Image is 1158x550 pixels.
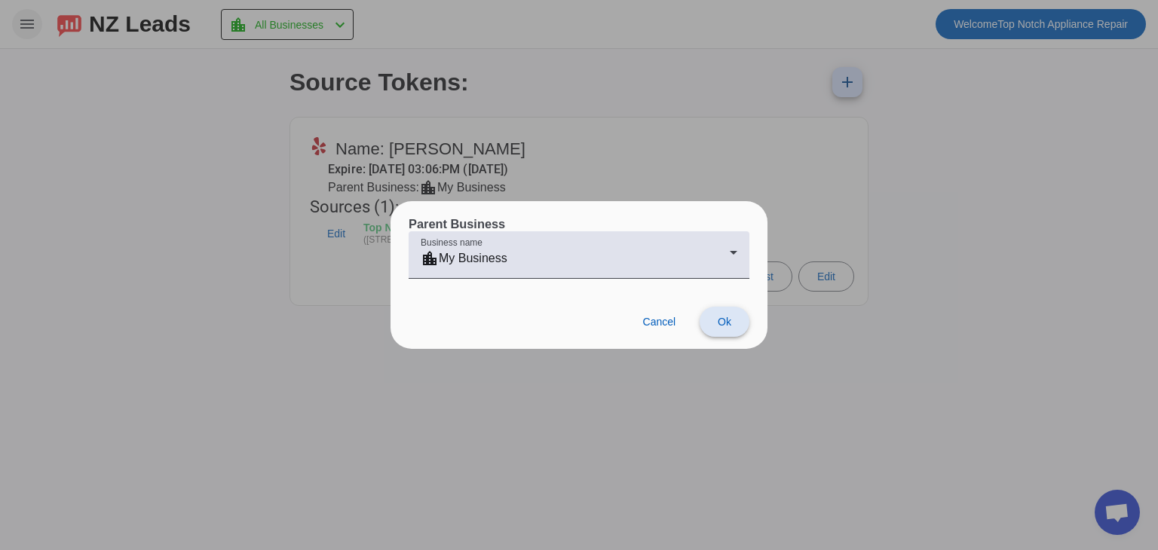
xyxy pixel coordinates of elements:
[421,238,482,248] mat-label: Business name
[718,316,731,328] span: Ok
[700,307,749,337] button: Ok
[643,316,676,328] span: Cancel
[421,249,439,267] mat-icon: location_city
[421,249,730,267] div: My Business
[409,216,505,231] h3: Parent Business
[631,307,688,337] button: Cancel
